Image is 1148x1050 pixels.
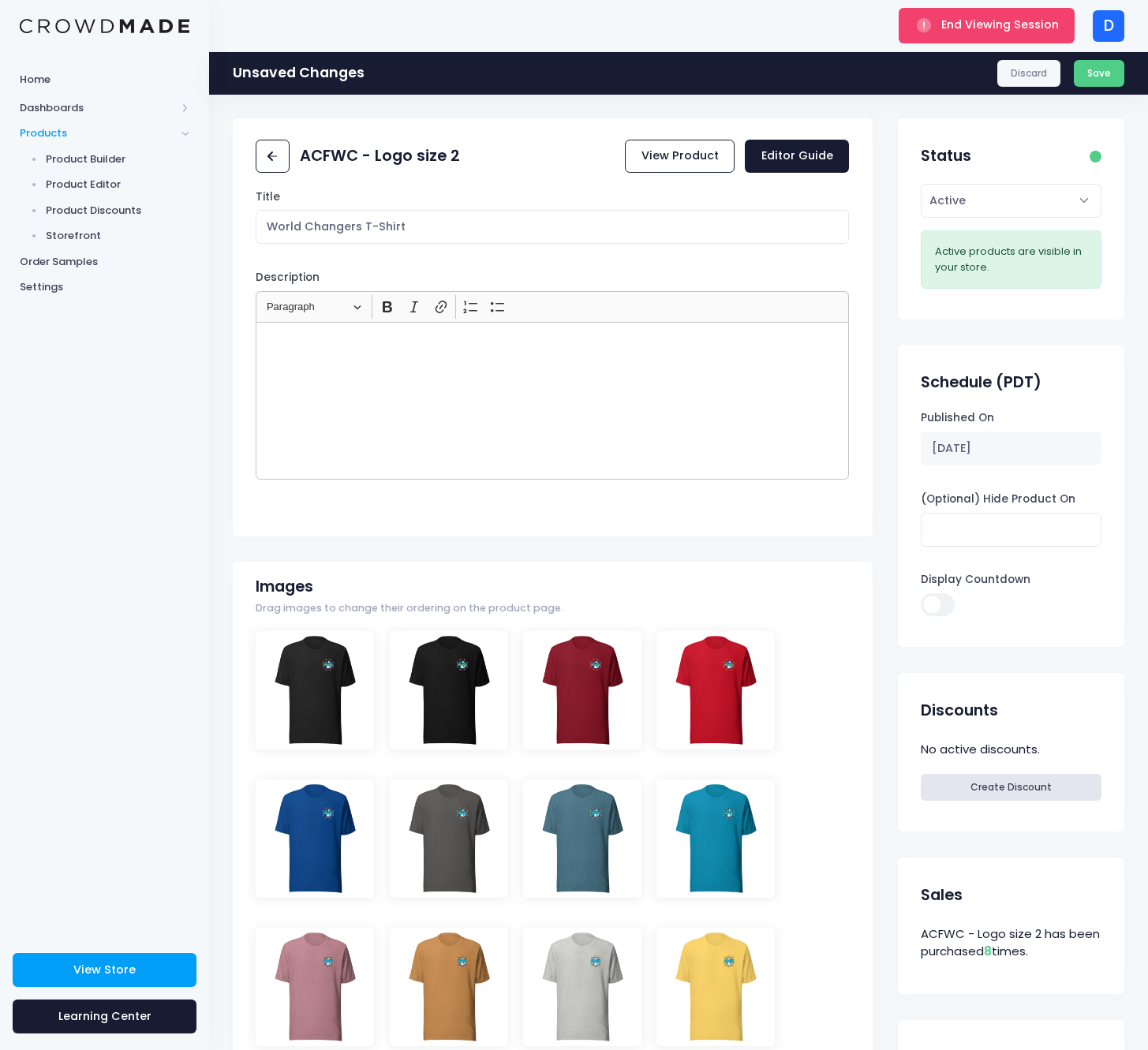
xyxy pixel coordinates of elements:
[1074,60,1125,87] button: Save
[267,297,349,316] span: Paragraph
[921,410,994,426] label: Published On
[13,1000,196,1033] a: Learning Center
[899,8,1075,43] button: End Viewing Session
[73,962,136,977] span: View Store
[13,953,196,987] a: View Store
[58,1008,151,1024] span: Learning Center
[921,923,1101,963] div: ACFWC - Logo size 2 has been purchased times.
[20,100,176,116] span: Dashboards
[625,140,735,174] a: View Product
[300,147,460,165] h2: ACFWC - Logo size 2
[20,72,189,88] span: Home
[20,254,189,270] span: Order Samples
[46,203,190,219] span: Product Discounts
[260,295,368,319] button: Paragraph
[941,17,1059,32] span: End Viewing Session
[1093,10,1124,42] div: D
[256,291,849,322] div: Editor toolbar
[20,279,189,295] span: Settings
[921,738,1101,761] div: No active discounts.
[921,572,1030,588] label: Display Countdown
[997,60,1061,87] a: Discard
[20,19,189,34] img: Logo
[46,228,190,244] span: Storefront
[984,943,992,959] span: 8
[256,189,280,205] label: Title
[921,491,1075,507] label: (Optional) Hide Product On
[921,701,998,719] h2: Discounts
[46,151,190,167] span: Product Builder
[256,270,320,286] label: Description
[256,577,313,596] h2: Images
[256,322,849,480] div: Rich Text Editor, main
[233,65,365,81] h1: Unsaved Changes
[921,147,971,165] h2: Status
[46,177,190,192] span: Product Editor
[921,774,1101,801] a: Create Discount
[20,125,176,141] span: Products
[935,244,1088,275] div: Active products are visible in your store.
[256,601,563,616] span: Drag images to change their ordering on the product page.
[921,886,963,904] h2: Sales
[921,373,1041,391] h2: Schedule (PDT)
[745,140,849,174] a: Editor Guide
